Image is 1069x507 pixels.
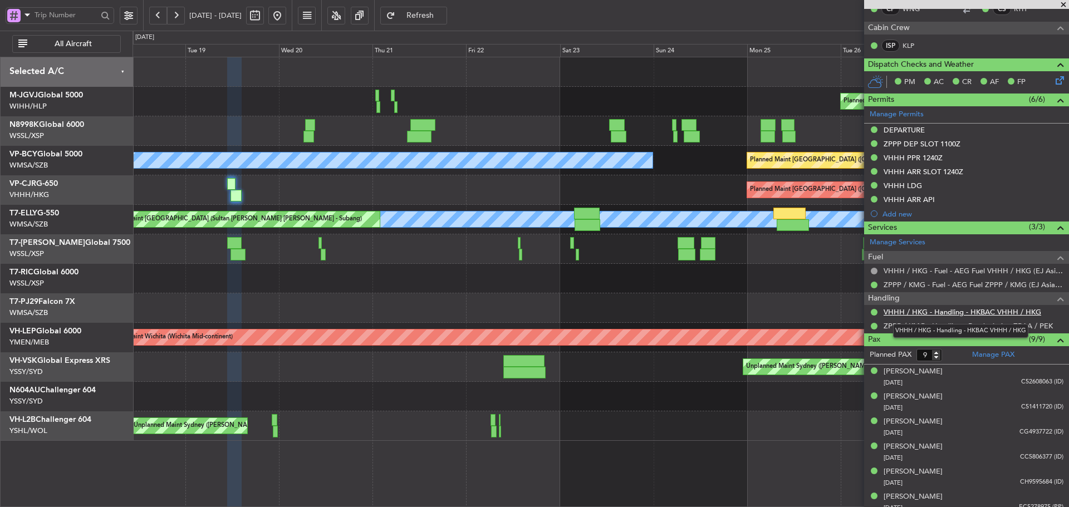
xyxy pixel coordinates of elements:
[9,190,49,200] a: VHHH/HKG
[9,357,110,365] a: VH-VSKGlobal Express XRS
[903,41,928,51] a: KLP
[654,44,747,57] div: Sun 24
[9,101,47,111] a: WIHH/HLP
[750,181,936,198] div: Planned Maint [GEOGRAPHIC_DATA] ([GEOGRAPHIC_DATA] Intl)
[135,33,154,42] div: [DATE]
[9,249,44,259] a: WSSL/XSP
[12,35,121,53] button: All Aircraft
[9,396,43,406] a: YSSY/SYD
[868,292,900,305] span: Handling
[9,386,96,394] a: N604AUChallenger 604
[884,479,903,487] span: [DATE]
[884,378,903,387] span: [DATE]
[870,109,924,120] a: Manage Permits
[746,358,883,375] div: Unplanned Maint Sydney ([PERSON_NAME] Intl)
[884,403,903,412] span: [DATE]
[560,44,654,57] div: Sat 23
[993,3,1011,15] div: CS
[380,7,447,24] button: Refresh
[1017,77,1026,88] span: FP
[868,333,880,346] span: Pax
[841,44,934,57] div: Tue 26
[884,181,922,190] div: VHHH LDG
[9,357,37,365] span: VH-VSK
[868,22,910,35] span: Cabin Crew
[972,350,1014,361] a: Manage PAX
[870,350,911,361] label: Planned PAX
[868,251,883,264] span: Fuel
[9,298,38,306] span: T7-PJ29
[9,121,39,129] span: N8998K
[1014,4,1039,14] a: RTH
[9,91,83,99] a: M-JGVJGlobal 5000
[1021,377,1063,387] span: C52608063 (ID)
[9,308,48,318] a: WMSA/SZB
[9,327,36,335] span: VH-LEP
[9,180,36,188] span: VP-CJR
[9,209,37,217] span: T7-ELLY
[884,491,943,503] div: [PERSON_NAME]
[95,329,233,346] div: Unplanned Maint Wichita (Wichita Mid-continent)
[9,150,82,158] a: VP-BCYGlobal 5000
[884,139,960,149] div: ZPPP DEP SLOT 1100Z
[884,391,943,402] div: [PERSON_NAME]
[9,209,59,217] a: T7-ELLYG-550
[9,239,130,247] a: T7-[PERSON_NAME]Global 7500
[35,7,97,23] input: Trip Number
[95,211,362,228] div: Unplanned Maint [GEOGRAPHIC_DATA] (Sultan [PERSON_NAME] [PERSON_NAME] - Subang)
[884,167,963,176] div: VHHH ARR SLOT 1240Z
[884,153,943,163] div: VHHH PPR 1240Z
[1021,402,1063,412] span: C51411720 (ID)
[884,125,925,135] div: DEPARTURE
[868,93,894,106] span: Permits
[868,58,974,71] span: Dispatch Checks and Weather
[9,298,75,306] a: T7-PJ29Falcon 7X
[868,221,897,234] span: Services
[881,40,900,52] div: ISP
[884,466,943,478] div: [PERSON_NAME]
[1019,427,1063,437] span: CG4937722 (ID)
[9,239,85,247] span: T7-[PERSON_NAME]
[893,324,1028,338] div: VHHH / HKG - Handling - HKBAC VHHH / HKG
[9,180,58,188] a: VP-CJRG-650
[9,337,49,347] a: YMEN/MEB
[189,11,242,21] span: [DATE] - [DATE]
[9,131,44,141] a: WSSL/XSP
[884,454,903,462] span: [DATE]
[934,77,944,88] span: AC
[9,386,40,394] span: N604AU
[750,152,936,169] div: Planned Maint [GEOGRAPHIC_DATA] ([GEOGRAPHIC_DATA] Intl)
[9,219,48,229] a: WMSA/SZB
[884,307,1041,317] a: VHHH / HKG - Handling - HKBAC VHHH / HKG
[466,44,560,57] div: Fri 22
[844,93,982,110] div: Planned Maint [GEOGRAPHIC_DATA] (Halim Intl)
[884,321,1053,331] a: ZPPP / KMG - Handling - Pandaviation ZBAA / PEK
[9,160,48,170] a: WMSA/SZB
[92,44,185,57] div: Mon 18
[1020,478,1063,487] span: CH9595684 (ID)
[1020,452,1063,462] span: CC5806377 (ID)
[9,416,36,424] span: VH-L2B
[9,268,79,276] a: T7-RICGlobal 6000
[9,121,84,129] a: N8998KGlobal 6000
[884,280,1063,289] a: ZPPP / KMG - Fuel - AEG Fuel ZPPP / KMG (EJ Asia Only)
[990,77,999,88] span: AF
[884,441,943,452] div: [PERSON_NAME]
[884,366,943,377] div: [PERSON_NAME]
[1029,221,1045,233] span: (3/3)
[9,416,91,424] a: VH-L2BChallenger 604
[884,429,903,437] span: [DATE]
[884,416,943,427] div: [PERSON_NAME]
[1029,93,1045,105] span: (6/6)
[881,3,900,15] div: CP
[185,44,279,57] div: Tue 19
[30,40,117,48] span: All Aircraft
[9,278,44,288] a: WSSL/XSP
[9,426,47,436] a: YSHL/WOL
[884,266,1063,275] a: VHHH / HKG - Fuel - AEG Fuel VHHH / HKG (EJ Asia Only)
[9,268,33,276] span: T7-RIC
[134,417,271,434] div: Unplanned Maint Sydney ([PERSON_NAME] Intl)
[1029,333,1045,345] span: (9/9)
[870,237,925,248] a: Manage Services
[747,44,841,57] div: Mon 25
